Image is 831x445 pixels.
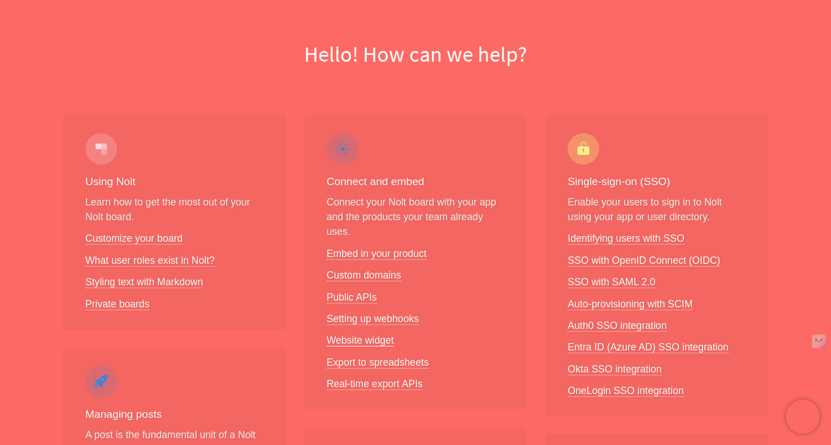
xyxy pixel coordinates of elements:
a: Entra ID (Azure AD) SSO integration [568,341,729,353]
a: SSO with OpenID Connect (OIDC) [568,255,720,267]
a: Auto-provisioning with SCIM [568,298,692,310]
a: Auth0 SSO integration [568,320,666,332]
a: Okta SSO integration [568,363,661,375]
p: Connect your Nolt board with your app and the products your team already uses. [327,195,505,239]
a: Real-time export APIs [327,378,423,390]
a: Export to spreadsheets [327,357,429,369]
h3: Managing posts [85,407,263,423]
a: Website widget [327,335,394,346]
h1: Hello! How can we help? [9,39,822,70]
p: Learn how to get the most out of your Nolt board. [85,195,263,225]
a: Identifying users with SSO [568,233,684,245]
a: Styling text with Markdown [85,276,203,288]
a: Embed in your product [327,248,427,260]
a: Setting up webhooks [327,313,419,325]
a: What user roles exist in Nolt? [85,255,215,267]
a: Custom domains [327,269,401,281]
a: SSO with SAML 2.0 [568,276,655,288]
h3: Single-sign-on (SSO) [568,174,746,190]
a: Public APIs [327,292,377,303]
h3: Using Nolt [85,174,263,190]
a: OneLogin SSO integration [568,385,683,397]
iframe: Chatra live chat [786,400,820,434]
p: Enable your users to sign in to Nolt using your app or user directory. [568,195,746,225]
a: Customize your board [85,233,183,245]
h3: Connect and embed [327,174,505,190]
a: Private boards [85,298,149,310]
